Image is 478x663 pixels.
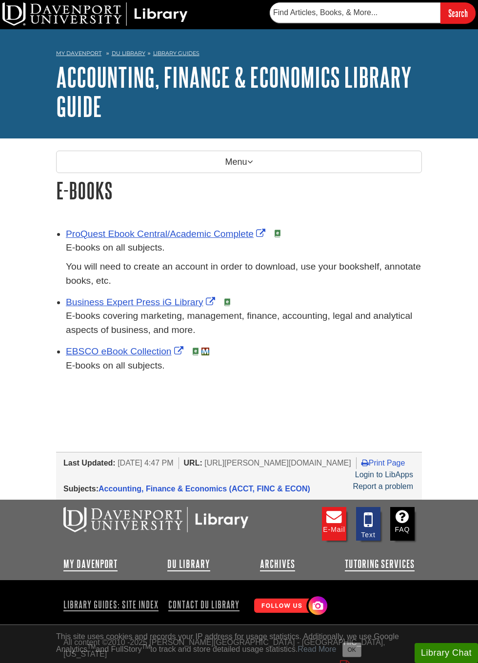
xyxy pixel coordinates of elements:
[249,592,330,620] img: Follow Us! Instagram
[274,230,281,237] img: e-Book
[356,507,380,541] a: Text
[415,643,478,663] button: Library Chat
[66,309,422,337] p: E-books covering marketing, management, finance, accounting, legal and analytical aspects of busi...
[66,260,422,288] p: You will need to create an account in order to download, use your bookshelf, annotate books, etc.
[56,62,412,121] a: Accounting, Finance & Economics Library Guide
[66,229,268,239] a: Link opens in new window
[342,643,361,657] button: Close
[390,507,415,541] a: FAQ
[153,50,199,57] a: Library Guides
[361,459,369,467] i: Print Page
[56,49,101,58] a: My Davenport
[345,558,415,570] a: Tutoring Services
[201,348,209,355] img: MeL (Michigan electronic Library)
[66,297,218,307] a: Link opens in new window
[353,482,413,490] a: Report a problem
[56,631,422,657] div: This site uses cookies and records your IP address for usage statistics. Additionally, we use Goo...
[298,645,336,653] a: Read More
[260,558,295,570] a: Archives
[223,298,231,306] img: e-Book
[184,459,202,467] span: URL:
[355,470,413,479] a: Login to LibApps
[63,507,249,532] img: DU Libraries
[192,348,199,355] img: e-Book
[63,485,99,493] span: Subjects:
[167,558,210,570] a: DU Library
[2,2,188,26] img: DU Library
[63,596,162,613] a: Library Guides: Site Index
[440,2,476,23] input: Search
[66,241,422,255] p: E-books on all subjects.
[87,643,96,650] sup: TM
[204,459,351,467] span: [URL][PERSON_NAME][DOMAIN_NAME]
[142,643,150,650] sup: TM
[270,2,476,23] form: Searches DU Library's articles, books, and more
[270,2,440,23] input: Find Articles, Books, & More...
[56,151,422,173] p: Menu
[361,459,405,467] a: Print Page
[56,47,422,62] nav: breadcrumb
[66,346,186,356] a: Link opens in new window
[322,507,346,541] a: E-mail
[56,178,422,203] h1: E-books
[63,558,118,570] a: My Davenport
[66,359,422,373] p: E-books on all subjects.
[99,485,310,493] a: Accounting, Finance & Economics (ACCT, FINC & ECON)
[118,459,173,467] span: [DATE] 4:47 PM
[112,50,145,57] a: DU Library
[164,596,243,613] a: Contact DU Library
[63,459,116,467] span: Last Updated:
